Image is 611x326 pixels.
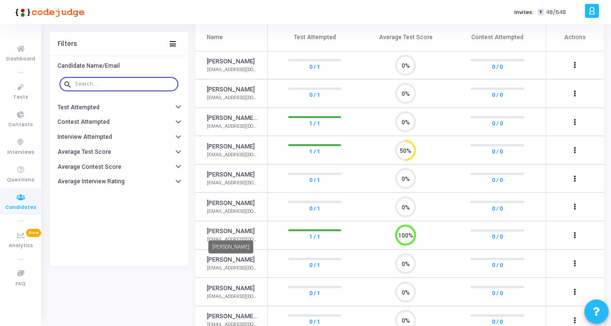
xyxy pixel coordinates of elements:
h6: Test Attempted [58,104,100,111]
a: [PERSON_NAME] J [207,312,258,321]
input: Search... [75,81,175,87]
span: Interviews [7,148,34,157]
div: [EMAIL_ADDRESS][DOMAIN_NAME] [207,179,258,187]
a: 1 / 1 [309,147,320,156]
div: [PERSON_NAME] [208,240,253,253]
span: Analytics [9,242,33,250]
a: 0 / 0 [492,175,503,185]
button: Test Attempted [50,100,188,115]
a: [PERSON_NAME] [207,284,255,293]
span: New [26,229,41,237]
a: 0 / 1 [309,61,320,71]
a: 0 / 0 [492,203,503,213]
h6: Candidate Name/Email [58,62,120,70]
a: [PERSON_NAME] [207,170,255,179]
button: Average Test Score [50,144,188,159]
a: 0 / 1 [309,203,320,213]
h6: Average Interview Rating [58,178,125,185]
div: [EMAIL_ADDRESS][DOMAIN_NAME] [207,94,258,102]
button: Contest Attempted [50,115,188,130]
th: Test Attempted [268,24,360,51]
div: [EMAIL_ADDRESS][DOMAIN_NAME] [207,123,258,130]
span: T [538,9,544,16]
span: Contests [8,121,33,129]
a: 0 / 0 [492,260,503,270]
a: 0 / 0 [492,232,503,241]
h6: Average Contest Score [58,163,121,170]
th: Actions [546,24,604,51]
label: Invites: [514,8,534,16]
a: 0 / 0 [492,147,503,156]
a: [PERSON_NAME] [207,199,255,208]
a: 0 / 0 [492,288,503,298]
span: 48/648 [546,8,566,16]
div: [EMAIL_ADDRESS][DOMAIN_NAME] [207,265,258,272]
h6: Interview Attempted [58,133,112,141]
a: 1 / 1 [309,119,320,128]
button: Average Interview Rating [50,174,188,189]
div: Name [207,33,223,42]
button: Average Contest Score [50,159,188,174]
div: [EMAIL_ADDRESS][DOMAIN_NAME] [207,151,258,159]
span: Questions [7,176,34,184]
a: [PERSON_NAME] [207,57,255,66]
th: Average Test Score [360,24,451,51]
a: [PERSON_NAME] Mg [207,114,258,123]
span: FAQ [15,280,26,288]
img: logo [12,2,85,22]
a: 0 / 1 [309,288,320,298]
div: Filters [58,40,77,48]
a: 0 / 1 [309,260,320,270]
button: Candidate Name/Email [50,59,188,74]
a: 0 / 1 [309,175,320,185]
mat-icon: search [63,79,75,88]
h6: Contest Attempted [58,119,110,126]
a: 0 / 0 [492,119,503,128]
span: Candidates [5,204,36,212]
th: Contest Attempted [451,24,543,51]
a: 0 / 1 [309,90,320,100]
a: 1 / 1 [309,232,320,241]
a: [PERSON_NAME] [207,142,255,151]
span: Tests [13,93,28,102]
h6: Average Test Score [58,148,111,155]
a: 0 / 0 [492,61,503,71]
a: [PERSON_NAME] [207,85,255,94]
div: [EMAIL_ADDRESS][DOMAIN_NAME] [207,293,258,300]
div: [EMAIL_ADDRESS][DOMAIN_NAME] [207,66,258,74]
a: 0 / 0 [492,90,503,100]
div: [EMAIL_ADDRESS][DOMAIN_NAME] [207,208,258,215]
a: [PERSON_NAME] [207,227,255,236]
button: Interview Attempted [50,129,188,144]
span: Dashboard [6,55,35,63]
